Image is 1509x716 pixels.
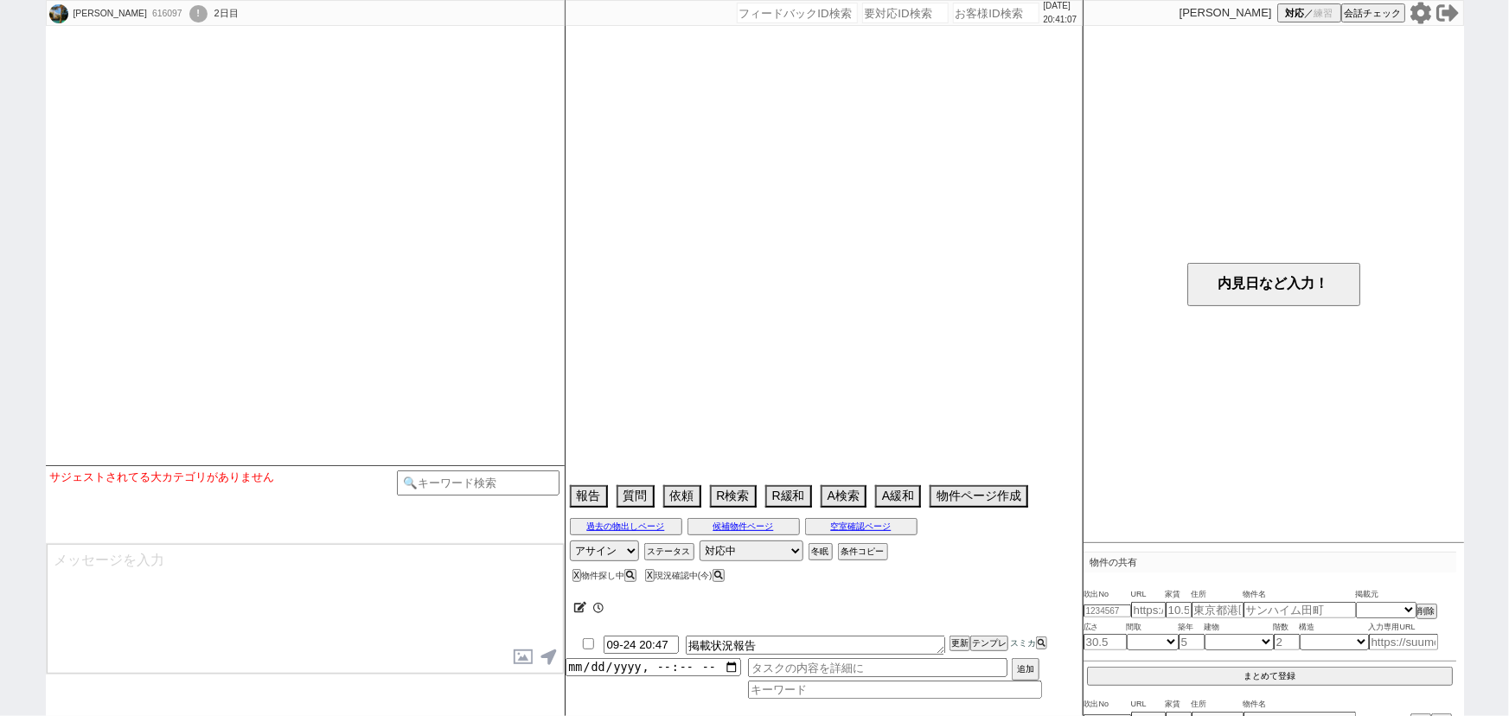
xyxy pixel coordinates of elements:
input: 要対応ID検索 [862,3,949,23]
button: 報告 [570,485,608,508]
button: ステータス [644,543,694,560]
span: 築年 [1179,621,1205,635]
span: URL [1131,588,1166,602]
span: 広さ [1084,621,1127,635]
button: 追加 [1012,658,1039,681]
input: 1234567 [1084,604,1131,617]
span: 入力専用URL [1369,621,1438,635]
button: 過去の物出しページ [570,518,682,535]
button: 更新 [950,636,970,651]
button: 削除 [1416,604,1437,619]
button: 候補物件ページ [687,518,800,535]
button: X [645,569,655,582]
input: 5 [1179,634,1205,650]
input: キーワード [748,681,1042,699]
button: 質問 [617,485,655,508]
span: 吹出No [1084,698,1131,712]
span: 対応 [1285,7,1304,20]
button: 内見日など入力！ [1187,263,1360,306]
button: 依頼 [663,485,701,508]
input: タスクの内容を詳細に [748,658,1007,677]
span: 物件名 [1244,588,1356,602]
span: 住所 [1192,588,1244,602]
span: スミカ [1008,638,1036,648]
input: https://suumo.jp/chintai/jnc_000022489271 [1131,602,1166,618]
button: 会話チェック [1341,3,1405,22]
img: 0hAys5PhtmHlZeTDKi70pgKS4cHTx9PUdEcS5TYmoYQ2U2flsIcy9QNmlNQDI2fw0JJX1QZ2hPRDJSX2kwQBriYll8QGJrflA... [49,4,68,23]
input: 2 [1274,634,1300,650]
button: R緩和 [765,485,812,508]
p: [PERSON_NAME] [1180,6,1272,20]
input: 10.5 [1166,602,1192,618]
button: 冬眠 [809,543,833,560]
div: ! [189,5,208,22]
span: 物件名 [1244,698,1356,712]
span: URL [1131,698,1166,712]
span: 掲載元 [1356,588,1379,602]
span: 練習 [1314,7,1333,20]
span: 家賃 [1166,588,1192,602]
button: 空室確認ページ [805,518,918,535]
div: 2日目 [214,7,239,21]
span: 家賃 [1166,698,1192,712]
span: 吹出No [1084,588,1131,602]
span: 建物 [1205,621,1274,635]
div: 616097 [147,7,186,21]
input: お客様ID検索 [953,3,1039,23]
input: 東京都港区海岸３ [1192,602,1244,618]
div: [PERSON_NAME] [71,7,147,21]
button: 対応／練習 [1277,3,1341,22]
input: サンハイム田町 [1244,602,1356,618]
button: まとめて登録 [1087,667,1453,686]
button: テンプレ [970,636,1008,651]
span: 構造 [1300,621,1369,635]
p: 物件の共有 [1084,552,1456,572]
span: 住所 [1192,698,1244,712]
p: 20:41:07 [1044,13,1077,27]
button: X [572,569,582,582]
span: 階数 [1274,621,1300,635]
input: フィードバックID検索 [737,3,858,23]
div: 現況確認中(今) [645,571,728,580]
button: A検索 [821,485,866,508]
div: サジェストされてる大カテゴリがありません [50,470,397,484]
input: 30.5 [1084,634,1127,650]
button: 物件ページ作成 [930,485,1028,508]
input: https://suumo.jp/chintai/jnc_000022489271 [1369,634,1438,650]
div: 物件探し中 [572,571,642,580]
span: 会話チェック [1345,7,1402,20]
button: A緩和 [875,485,921,508]
button: R検索 [710,485,757,508]
input: 🔍キーワード検索 [397,470,560,495]
button: 条件コピー [838,543,888,560]
span: 間取 [1127,621,1179,635]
